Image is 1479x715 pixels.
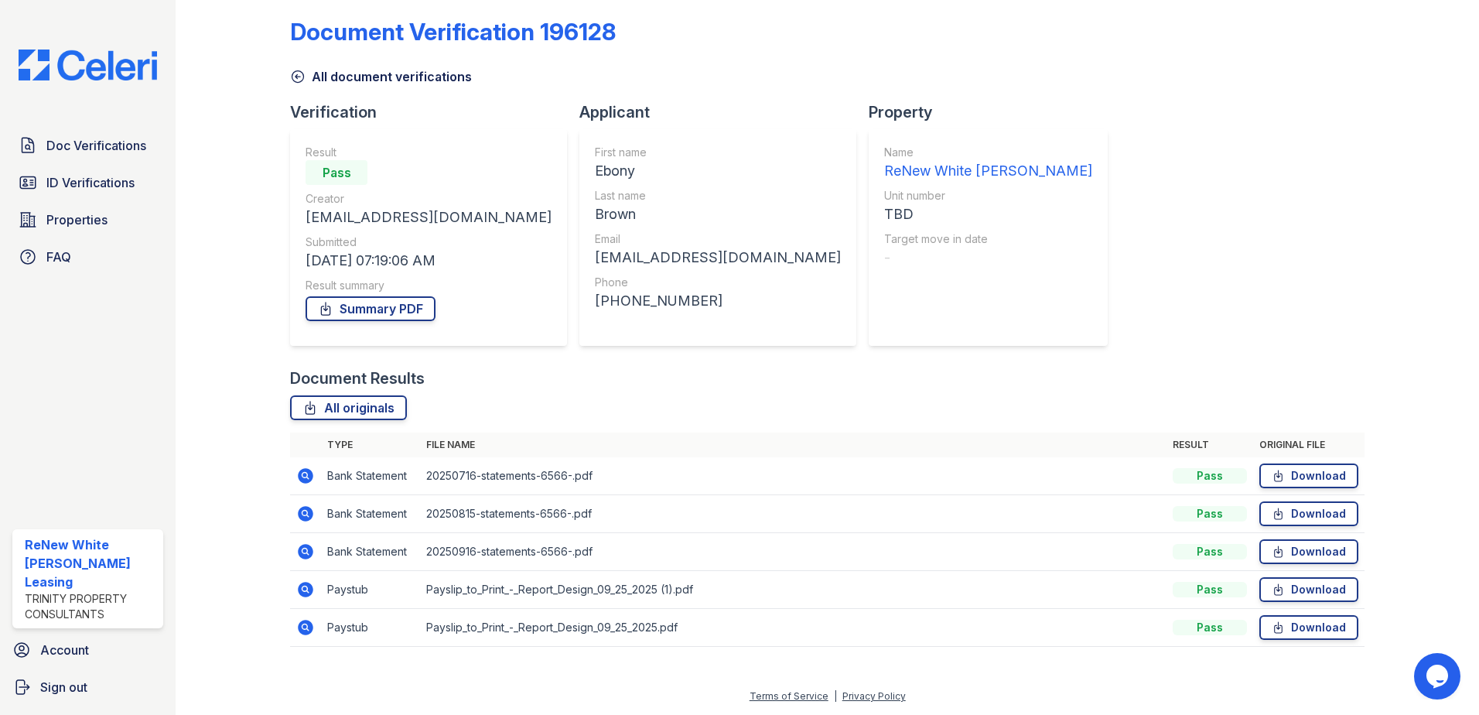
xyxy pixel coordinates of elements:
div: Pass [1173,468,1247,484]
div: ReNew White [PERSON_NAME] Leasing [25,535,157,591]
div: TBD [884,204,1092,225]
a: All originals [290,395,407,420]
td: Bank Statement [321,495,420,533]
a: Download [1259,577,1358,602]
td: 20250916-statements-6566-.pdf [420,533,1166,571]
a: Summary PDF [306,296,436,321]
div: Name [884,145,1092,160]
td: Payslip_to_Print_-_Report_Design_09_25_2025 (1).pdf [420,571,1166,609]
div: Applicant [579,101,869,123]
a: FAQ [12,241,163,272]
div: Document Verification 196128 [290,18,616,46]
span: Properties [46,210,108,229]
div: Last name [595,188,841,204]
a: Doc Verifications [12,130,163,161]
div: [EMAIL_ADDRESS][DOMAIN_NAME] [306,207,552,228]
a: Download [1259,464,1358,488]
div: Ebony [595,160,841,182]
div: Submitted [306,234,552,250]
div: Verification [290,101,579,123]
div: Pass [306,160,367,185]
a: All document verifications [290,67,472,86]
div: Unit number [884,188,1092,204]
a: Name ReNew White [PERSON_NAME] [884,145,1092,182]
iframe: chat widget [1414,653,1464,700]
th: Original file [1253,433,1365,457]
div: Phone [595,275,841,290]
div: - [884,247,1092,269]
td: Payslip_to_Print_-_Report_Design_09_25_2025.pdf [420,609,1166,647]
a: Terms of Service [750,690,828,702]
div: [EMAIL_ADDRESS][DOMAIN_NAME] [595,247,841,269]
th: Type [321,433,420,457]
div: | [834,690,837,702]
td: Bank Statement [321,533,420,571]
a: Download [1259,501,1358,526]
a: Download [1259,539,1358,564]
a: Sign out [6,672,169,703]
div: Brown [595,204,841,225]
th: File name [420,433,1166,457]
img: CE_Logo_Blue-a8612792a0a2168367f1c8372b55b34899dd931a85d93a1a3d3e32e68fde9ad4.png [6,50,169,80]
td: Paystub [321,571,420,609]
a: ID Verifications [12,167,163,198]
a: Download [1259,615,1358,640]
div: Pass [1173,582,1247,597]
span: Account [40,641,89,659]
div: Creator [306,191,552,207]
div: Result summary [306,278,552,293]
div: Pass [1173,620,1247,635]
td: Paystub [321,609,420,647]
div: First name [595,145,841,160]
span: ID Verifications [46,173,135,192]
td: 20250716-statements-6566-.pdf [420,457,1166,495]
div: Document Results [290,368,425,389]
a: Account [6,635,169,665]
span: Sign out [40,678,87,696]
div: Pass [1173,544,1247,559]
div: Email [595,231,841,247]
a: Privacy Policy [842,690,906,702]
div: Result [306,145,552,160]
span: Doc Verifications [46,136,146,155]
th: Result [1166,433,1253,457]
div: [DATE] 07:19:06 AM [306,250,552,272]
div: Target move in date [884,231,1092,247]
div: ReNew White [PERSON_NAME] [884,160,1092,182]
div: [PHONE_NUMBER] [595,290,841,312]
span: FAQ [46,248,71,266]
div: Pass [1173,506,1247,522]
td: 20250815-statements-6566-.pdf [420,495,1166,533]
div: Property [869,101,1120,123]
div: Trinity Property Consultants [25,591,157,622]
td: Bank Statement [321,457,420,495]
a: Properties [12,204,163,235]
